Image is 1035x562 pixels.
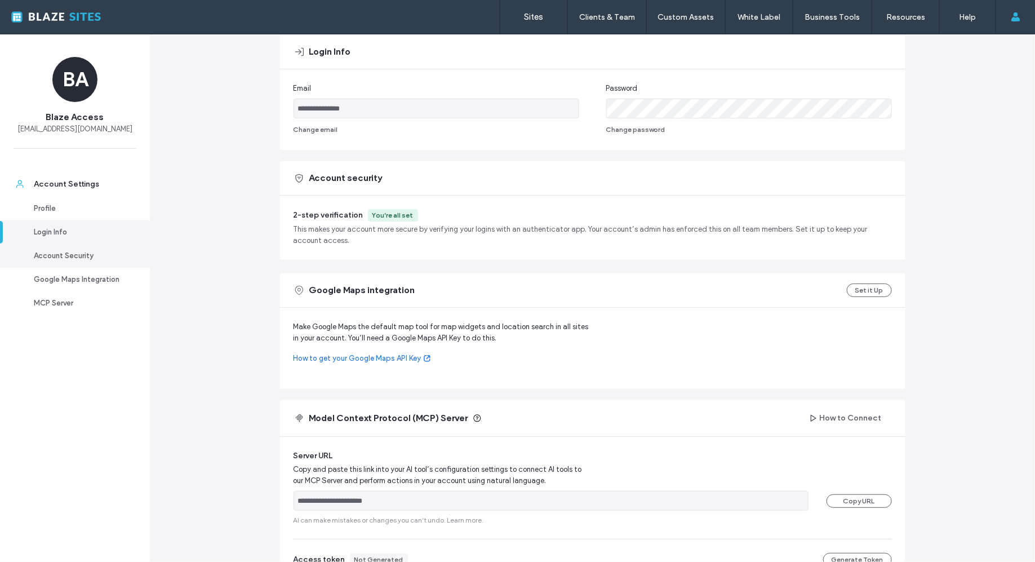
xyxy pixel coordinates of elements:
button: Copy URL [827,494,892,508]
input: Password [606,99,892,118]
a: Learn more. [447,515,484,525]
label: Help [960,12,976,22]
span: Account security [309,172,383,184]
span: Email [294,83,312,94]
span: 2-step verification [294,210,363,220]
span: Google Maps integration [309,284,415,297]
span: Model Context Protocol (MCP) Server [309,412,468,424]
span: AI can make mistakes or changes you can’t undo. [294,515,892,525]
label: Sites [525,12,544,22]
span: Server URL [294,450,333,462]
button: Change email [294,123,338,136]
div: You’re all set [372,210,414,220]
label: Custom Assets [658,12,714,22]
label: Clients & Team [579,12,635,22]
span: Blaze Access [46,111,104,123]
span: Help [26,8,49,18]
label: Resources [886,12,925,22]
label: Business Tools [805,12,860,22]
span: [EMAIL_ADDRESS][DOMAIN_NAME] [17,123,132,135]
button: How to Connect [799,409,892,427]
div: Account Settings [34,179,126,190]
div: MCP Server [34,298,126,309]
span: Make Google Maps the default map tool for map widgets and location search in all sites in your ac... [294,321,593,344]
input: Email [294,99,579,118]
span: Login Info [309,46,351,58]
span: Copy and paste this link into your AI tool’s configuration settings to connect AI tools to our MC... [294,464,591,486]
div: Profile [34,203,126,214]
span: Password [606,83,638,94]
button: Set it Up [847,284,892,297]
span: This makes your account more secure by verifying your logins with an authenticator app. Your acco... [294,224,892,246]
div: Login Info [34,227,126,238]
button: Change password [606,123,665,136]
label: White Label [738,12,781,22]
div: Account Security [34,250,126,262]
div: Google Maps Integration [34,274,126,285]
a: How to get your Google Maps API Key [294,353,593,364]
div: BA [52,57,97,102]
